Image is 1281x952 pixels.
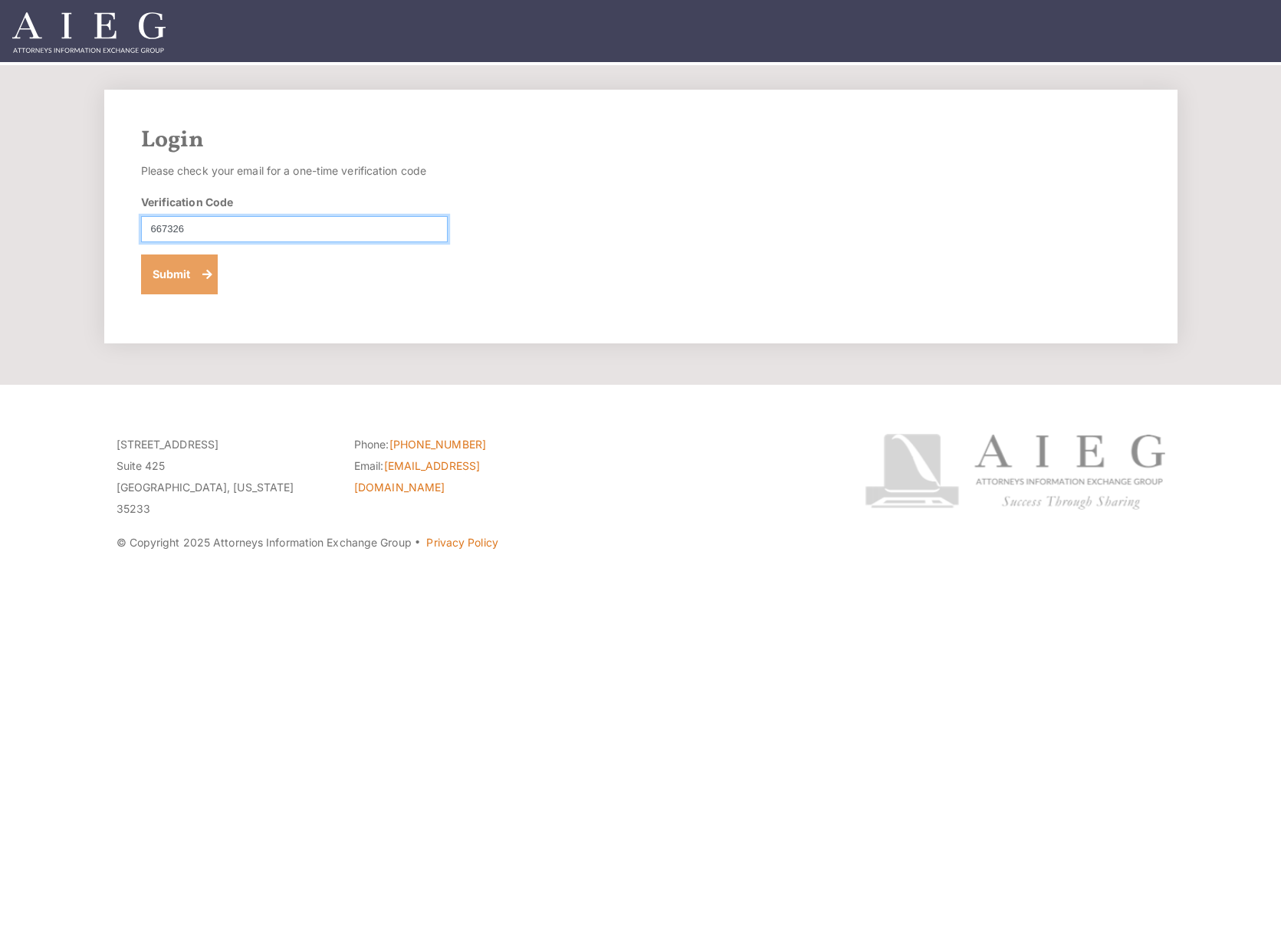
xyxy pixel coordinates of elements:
p: Please check your email for a one-time verification code [141,160,448,182]
a: Privacy Policy [426,536,498,549]
span: · [414,542,421,550]
button: Submit [141,254,218,294]
h2: Login [141,126,1141,154]
li: Phone: [354,434,569,455]
a: [PHONE_NUMBER] [389,438,486,451]
label: Verification Code [141,194,234,210]
li: Email: [354,455,569,498]
img: Attorneys Information Exchange Group logo [865,434,1165,510]
img: Attorneys Information Exchange Group [12,12,166,53]
a: [EMAIL_ADDRESS][DOMAIN_NAME] [354,459,480,494]
p: [STREET_ADDRESS] Suite 425 [GEOGRAPHIC_DATA], [US_STATE] 35233 [117,434,331,520]
p: © Copyright 2025 Attorneys Information Exchange Group [117,532,807,553]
